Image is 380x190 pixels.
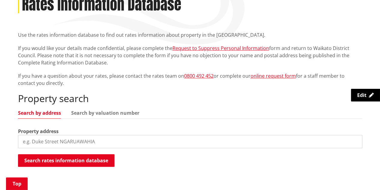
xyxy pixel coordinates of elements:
h2: Property search [18,93,362,104]
a: Edit [351,89,380,101]
span: Edit [357,92,366,98]
button: Search rates information database [18,154,114,167]
a: 0800 492 452 [184,73,214,79]
p: Use the rates information database to find out rates information about property in the [GEOGRAPHI... [18,31,362,39]
a: Search by address [18,111,61,115]
a: Top [6,177,28,190]
p: If you would like your details made confidential, please complete the form and return to Waikato ... [18,45,362,66]
iframe: Messenger Launcher [352,165,374,186]
label: Property address [18,128,59,135]
a: Request to Suppress Personal Information [172,45,269,51]
p: If you have a question about your rates, please contact the rates team on or complete our for a s... [18,72,362,87]
input: e.g. Duke Street NGARUAWAHIA [18,135,362,148]
a: Search by valuation number [71,111,139,115]
a: online request form [251,73,296,79]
